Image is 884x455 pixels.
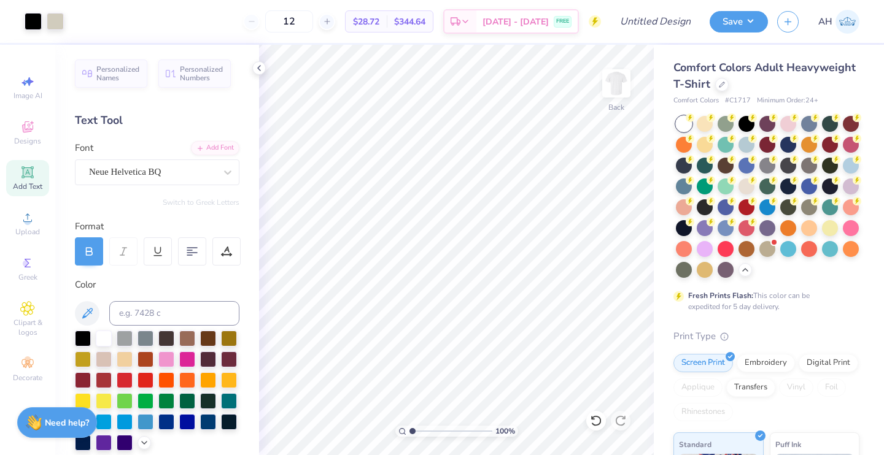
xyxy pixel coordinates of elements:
div: Color [75,278,239,292]
span: Minimum Order: 24 + [757,96,818,106]
span: Designs [14,136,41,146]
div: Digital Print [799,354,858,372]
span: Puff Ink [775,438,801,451]
a: AH [818,10,859,34]
div: Screen Print [673,354,733,372]
strong: Fresh Prints Flash: [688,291,753,300]
span: FREE [556,17,569,26]
div: Text Tool [75,112,239,129]
span: Standard [679,438,711,451]
span: Comfort Colors Adult Heavyweight T-Shirt [673,60,856,91]
img: Annie Hanna [836,10,859,34]
span: Personalized Numbers [180,65,223,82]
input: – – [265,10,313,32]
div: This color can be expedited for 5 day delivery. [688,290,839,312]
span: Upload [15,227,40,237]
div: Vinyl [779,378,813,397]
span: [DATE] - [DATE] [483,15,549,28]
strong: Need help? [45,417,89,429]
span: $28.72 [353,15,379,28]
input: Untitled Design [610,9,700,34]
span: Clipart & logos [6,318,49,337]
div: Embroidery [737,354,795,372]
span: AH [818,15,832,29]
span: 100 % [495,426,515,437]
span: Image AI [14,91,42,101]
div: Format [75,220,241,234]
div: Transfers [726,378,775,397]
div: Applique [673,378,723,397]
span: Greek [18,272,37,282]
span: Decorate [13,373,42,383]
span: Personalized Names [96,65,140,82]
button: Save [710,11,768,32]
span: Add Text [13,182,42,191]
div: Foil [817,378,846,397]
button: Switch to Greek Letters [163,197,239,207]
span: Comfort Colors [673,96,719,106]
div: Add Font [191,141,239,155]
span: $344.64 [394,15,425,28]
span: # C1717 [725,96,751,106]
div: Rhinestones [673,403,733,421]
label: Font [75,141,93,155]
input: e.g. 7428 c [109,301,239,326]
div: Print Type [673,329,859,343]
div: Back [608,102,624,113]
img: Back [604,71,629,96]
